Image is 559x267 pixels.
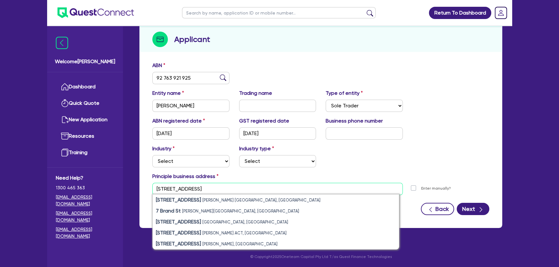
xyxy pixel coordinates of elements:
[156,230,201,236] strong: [STREET_ADDRESS]
[174,34,210,45] h2: Applicant
[239,117,289,125] label: GST registered date
[156,241,201,247] strong: [STREET_ADDRESS]
[61,132,69,140] img: resources
[156,219,201,225] strong: [STREET_ADDRESS]
[56,37,68,49] img: icon-menu-close
[152,89,184,97] label: Entity name
[56,184,114,191] span: 1300 465 363
[61,99,69,107] img: quick-quote
[220,74,226,81] img: abn-lookup icon
[239,127,316,140] input: DD / MM / YYYY
[135,254,507,260] p: © Copyright 2025 Oneteam Capital Pty Ltd T/as Quest Finance Technologies
[182,7,376,18] input: Search by name, application ID or mobile number...
[57,7,134,18] img: quest-connect-logo-blue
[56,226,114,240] a: [EMAIL_ADDRESS][DOMAIN_NAME]
[152,117,205,125] label: ABN registered date
[156,208,181,214] strong: 7 Brand St
[202,242,278,246] small: [PERSON_NAME], [GEOGRAPHIC_DATA]
[152,62,165,69] label: ABN
[56,210,114,223] a: [EMAIL_ADDRESS][DOMAIN_NAME]
[152,32,168,47] img: step-icon
[55,58,115,65] span: Welcome [PERSON_NAME]
[61,116,69,124] img: new-application
[429,7,491,19] a: Return To Dashboard
[56,194,114,207] a: [EMAIL_ADDRESS][DOMAIN_NAME]
[239,89,272,97] label: Trading name
[421,185,451,192] label: Enter manually?
[457,203,489,215] button: Next
[326,89,363,97] label: Type of entity
[152,145,175,153] label: Industry
[56,144,114,161] a: Training
[56,128,114,144] a: Resources
[56,174,114,182] span: Need Help?
[493,5,509,21] a: Dropdown toggle
[56,79,114,95] a: Dashboard
[61,149,69,156] img: training
[152,173,219,180] label: Principle business address
[326,117,383,125] label: Business phone number
[56,112,114,128] a: New Application
[156,197,201,203] strong: [STREET_ADDRESS]
[202,220,288,224] small: [GEOGRAPHIC_DATA], [GEOGRAPHIC_DATA]
[239,145,274,153] label: Industry type
[182,209,299,213] small: [PERSON_NAME][GEOGRAPHIC_DATA], [GEOGRAPHIC_DATA]
[152,127,229,140] input: DD / MM / YYYY
[421,203,454,215] button: Back
[56,95,114,112] a: Quick Quote
[202,231,287,235] small: [PERSON_NAME] ACT, [GEOGRAPHIC_DATA]
[202,198,320,203] small: [PERSON_NAME] [GEOGRAPHIC_DATA], [GEOGRAPHIC_DATA]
